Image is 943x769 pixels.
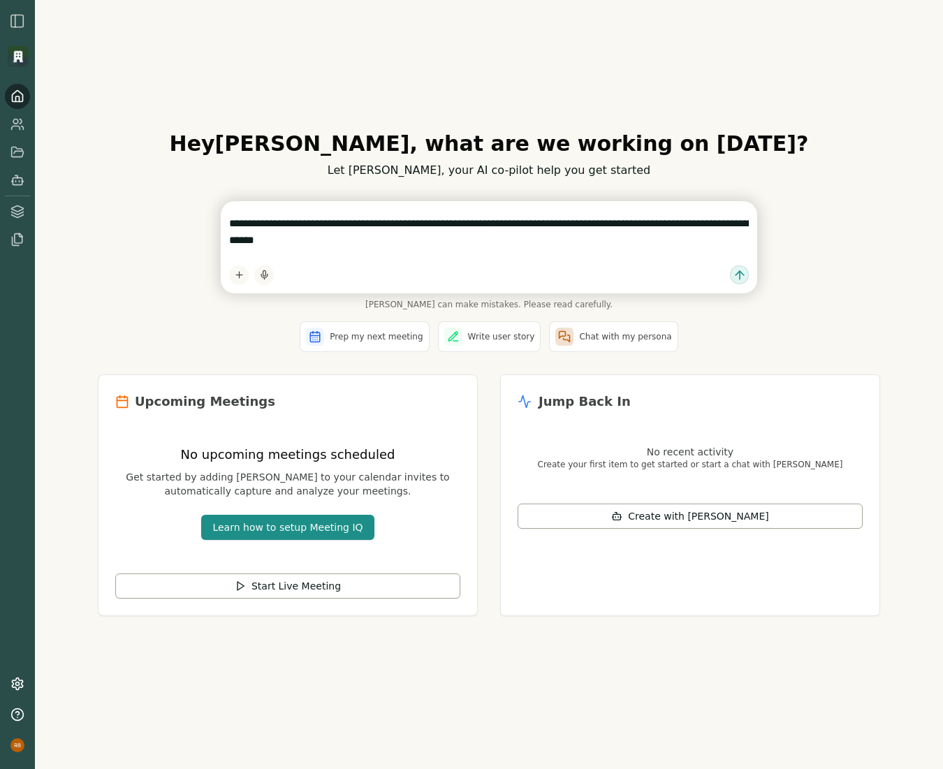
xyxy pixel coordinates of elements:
button: Send message [730,265,749,284]
img: sidebar [9,13,26,29]
button: Start Live Meeting [115,573,460,599]
button: Add content to chat [229,265,249,285]
span: Chat with my persona [579,331,671,342]
img: profile [10,738,24,752]
button: Chat with my persona [549,321,678,352]
h2: Upcoming Meetings [135,392,275,411]
button: Create with [PERSON_NAME] [518,504,863,529]
span: Prep my next meeting [330,331,423,342]
p: Get started by adding [PERSON_NAME] to your calendar invites to automatically capture and analyze... [115,470,460,498]
span: Start Live Meeting [251,579,341,593]
h2: Jump Back In [539,392,631,411]
button: Write user story [438,321,541,352]
img: Organization logo [8,46,29,67]
span: [PERSON_NAME] can make mistakes. Please read carefully. [221,299,757,310]
span: Create with [PERSON_NAME] [628,509,768,523]
p: Create your first item to get started or start a chat with [PERSON_NAME] [518,459,863,470]
button: Start dictation [254,265,274,285]
button: Prep my next meeting [300,321,429,352]
h1: Hey [PERSON_NAME] , what are we working on [DATE]? [98,131,880,156]
span: Write user story [468,331,535,342]
button: Learn how to setup Meeting IQ [201,515,374,540]
button: Help [5,702,30,727]
h3: No upcoming meetings scheduled [115,445,460,464]
p: No recent activity [518,445,863,459]
p: Let [PERSON_NAME], your AI co-pilot help you get started [98,162,880,179]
